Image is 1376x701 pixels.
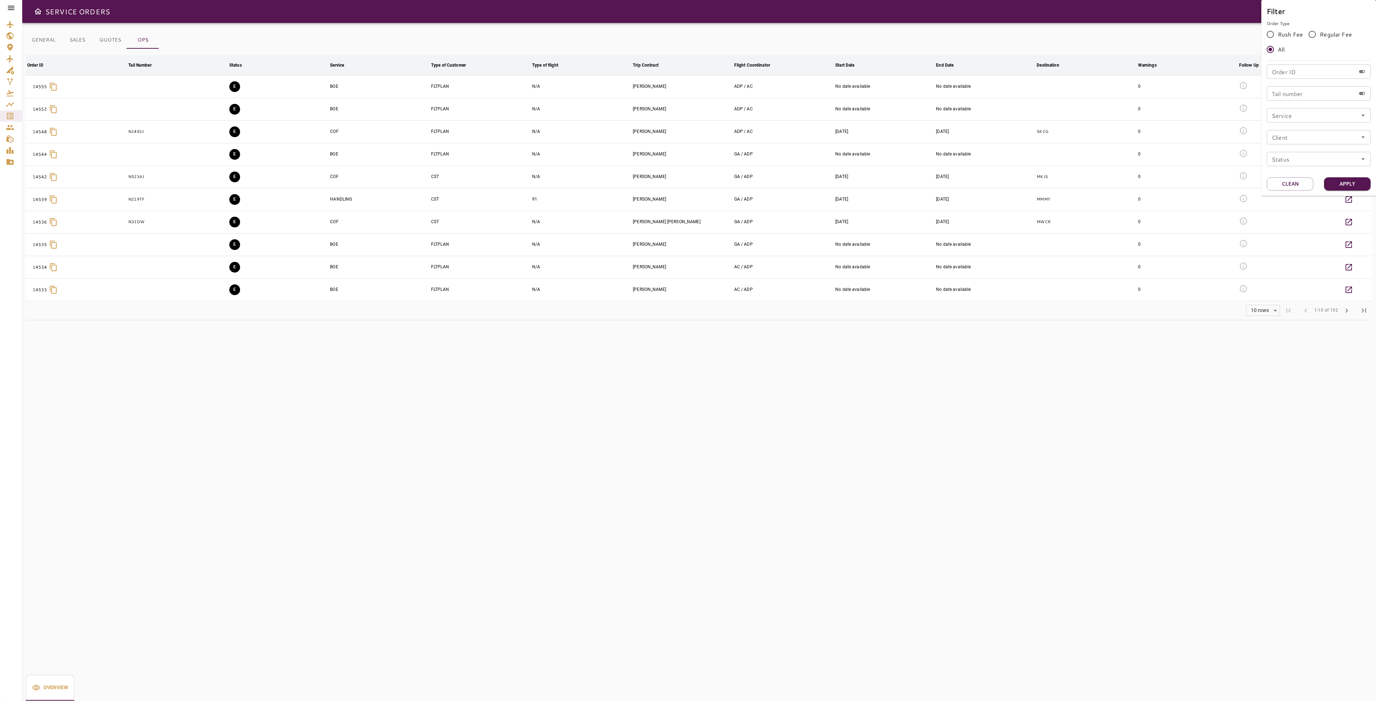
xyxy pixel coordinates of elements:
h6: Filter [1267,5,1371,17]
button: Open [1358,132,1368,142]
p: Order Type [1267,20,1371,27]
span: All [1278,45,1285,54]
span: Regular Fee [1320,30,1352,39]
button: Open [1358,154,1368,164]
div: rushFeeOrder [1267,27,1371,57]
button: Open [1358,110,1368,120]
button: Clean [1267,177,1313,191]
button: Apply [1324,177,1371,191]
span: Rush Fee [1278,30,1303,39]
